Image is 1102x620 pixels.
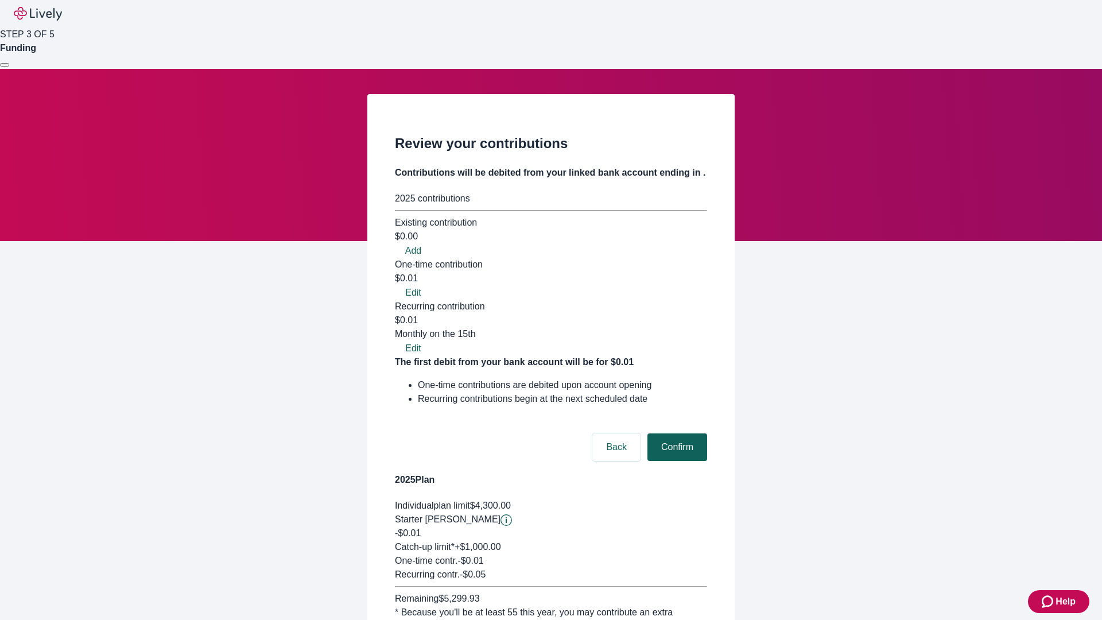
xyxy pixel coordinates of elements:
h4: 2025 Plan [395,473,707,487]
div: One-time contribution [395,258,707,272]
div: Recurring contribution [395,300,707,313]
span: Individual plan limit [395,501,470,510]
svg: Zendesk support icon [1042,595,1056,609]
button: Confirm [647,433,707,461]
div: Existing contribution [395,216,707,230]
span: -$0.01 [395,528,421,538]
h4: Contributions will be debited from your linked bank account ending in . [395,166,707,180]
span: $5,299.93 [439,594,479,603]
button: Back [592,433,641,461]
li: Recurring contributions begin at the next scheduled date [418,392,707,406]
span: Help [1056,595,1076,609]
span: Starter [PERSON_NAME] [395,514,500,524]
span: Recurring contr. [395,569,460,579]
img: Lively [14,7,62,21]
div: $0.00 [395,230,707,243]
div: $0.01 [395,272,707,285]
div: $0.01 [395,313,707,341]
svg: Starter penny details [500,514,512,526]
button: Zendesk support iconHelp [1028,590,1089,613]
span: Remaining [395,594,439,603]
span: One-time contr. [395,556,457,565]
span: Catch-up limit* [395,542,455,552]
span: - $0.05 [460,569,486,579]
button: Add [395,244,432,258]
button: Lively will contribute $0.01 to establish your account [500,514,512,526]
span: + $1,000.00 [455,542,501,552]
span: - $0.01 [457,556,483,565]
div: Monthly on the 15th [395,327,707,341]
button: Edit [395,342,432,355]
strong: The first debit from your bank account will be for $0.01 [395,357,634,367]
div: 2025 contributions [395,192,707,206]
button: Edit [395,286,432,300]
li: One-time contributions are debited upon account opening [418,378,707,392]
span: $4,300.00 [470,501,511,510]
h2: Review your contributions [395,133,707,154]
